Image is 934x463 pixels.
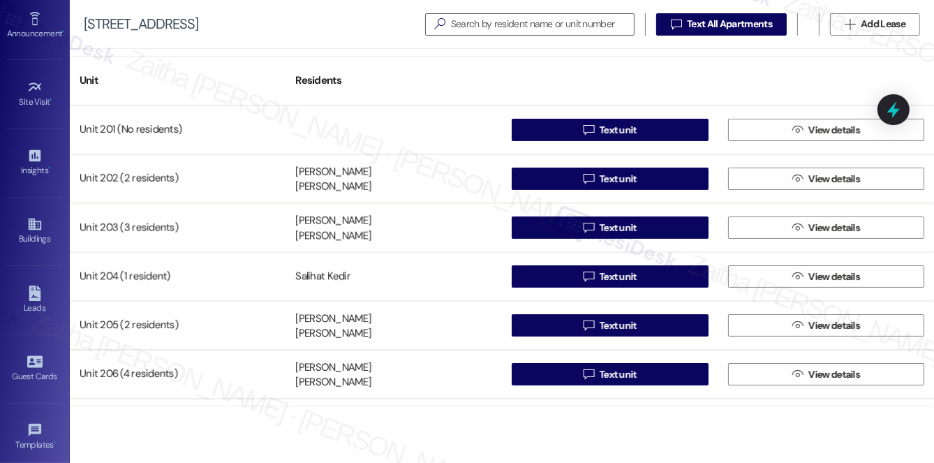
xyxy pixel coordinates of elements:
div: Unit [70,64,286,98]
button: View details [728,168,925,190]
i:  [792,320,803,331]
i:  [671,19,681,30]
div: [PERSON_NAME] [296,165,371,179]
div: [PERSON_NAME] [296,360,371,375]
span: • [54,438,56,448]
button: View details [728,363,925,385]
span: Text All Apartments [687,17,772,31]
a: Buildings [7,212,63,250]
div: [PERSON_NAME] [296,229,371,244]
a: Leads [7,281,63,319]
button: View details [728,265,925,288]
a: Templates • [7,418,63,456]
i:  [583,369,593,380]
button: Text unit [512,168,709,190]
div: [STREET_ADDRESS] [84,17,198,31]
i:  [583,320,593,331]
button: Text unit [512,216,709,239]
div: Unit 204 (1 resident) [70,263,286,291]
div: Unit 205 (2 residents) [70,311,286,339]
button: View details [728,314,925,337]
i:  [792,124,803,135]
a: Guest Cards [7,350,63,388]
div: Unit 203 (3 residents) [70,214,286,242]
span: Text unit [600,221,637,235]
span: Text unit [600,270,637,284]
i:  [583,124,593,135]
span: Add Lease [861,17,905,31]
button: Text unit [512,363,709,385]
div: Unit 201 (No residents) [70,116,286,144]
div: [PERSON_NAME] [296,327,371,341]
i:  [845,19,855,30]
div: Salihat Kedir [296,270,350,284]
a: Site Visit • [7,75,63,113]
button: Text unit [512,265,709,288]
div: Residents [286,64,503,98]
div: Unit 202 (2 residents) [70,165,286,193]
span: View details [808,172,860,186]
i:  [429,17,451,31]
span: Text unit [600,367,637,382]
button: View details [728,216,925,239]
i:  [583,271,593,282]
span: Text unit [600,123,637,138]
i:  [792,222,803,233]
span: • [48,163,50,173]
span: View details [808,221,860,235]
div: [PERSON_NAME] [296,214,371,228]
button: Add Lease [830,13,920,36]
i:  [583,222,593,233]
span: View details [808,270,860,284]
i:  [792,173,803,184]
a: Insights • [7,144,63,182]
div: [PERSON_NAME] [296,311,371,326]
button: Text unit [512,119,709,141]
div: [PERSON_NAME] [296,376,371,390]
span: View details [808,318,860,333]
button: View details [728,119,925,141]
button: Text unit [512,314,709,337]
span: Text unit [600,172,637,186]
span: Text unit [600,318,637,333]
div: Unit 206 (4 residents) [70,360,286,388]
i:  [792,369,803,380]
div: [PERSON_NAME] [296,180,371,195]
i:  [792,271,803,282]
span: View details [808,123,860,138]
i:  [583,173,593,184]
span: • [62,27,64,36]
button: Text All Apartments [656,13,787,36]
input: Search by resident name or unit number [451,15,634,34]
span: • [50,95,52,105]
span: View details [808,367,860,382]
